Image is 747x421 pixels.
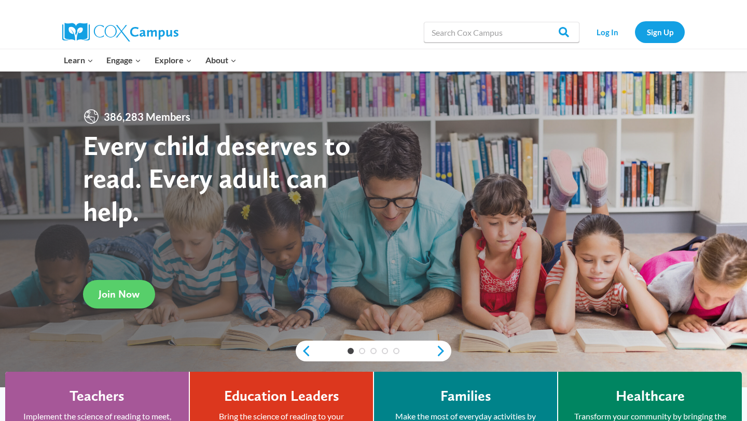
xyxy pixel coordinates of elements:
h4: Teachers [70,387,125,405]
strong: Every child deserves to read. Every adult can help. [83,129,351,228]
h4: Education Leaders [224,387,339,405]
a: 3 [370,348,377,354]
span: 386,283 Members [100,108,195,125]
img: Cox Campus [62,23,178,41]
span: Join Now [99,288,140,300]
h4: Families [440,387,491,405]
a: next [436,345,451,357]
nav: Primary Navigation [57,49,243,71]
div: content slider buttons [296,341,451,361]
span: About [205,53,237,67]
span: Learn [64,53,93,67]
a: Join Now [83,280,155,308]
a: 5 [393,348,399,354]
span: Engage [106,53,141,67]
a: Sign Up [635,21,685,43]
h4: Healthcare [616,387,685,405]
nav: Secondary Navigation [585,21,685,43]
a: 1 [348,348,354,354]
a: 4 [382,348,388,354]
a: 2 [359,348,365,354]
a: Log In [585,21,630,43]
span: Explore [155,53,192,67]
a: previous [296,345,311,357]
input: Search Cox Campus [424,22,579,43]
